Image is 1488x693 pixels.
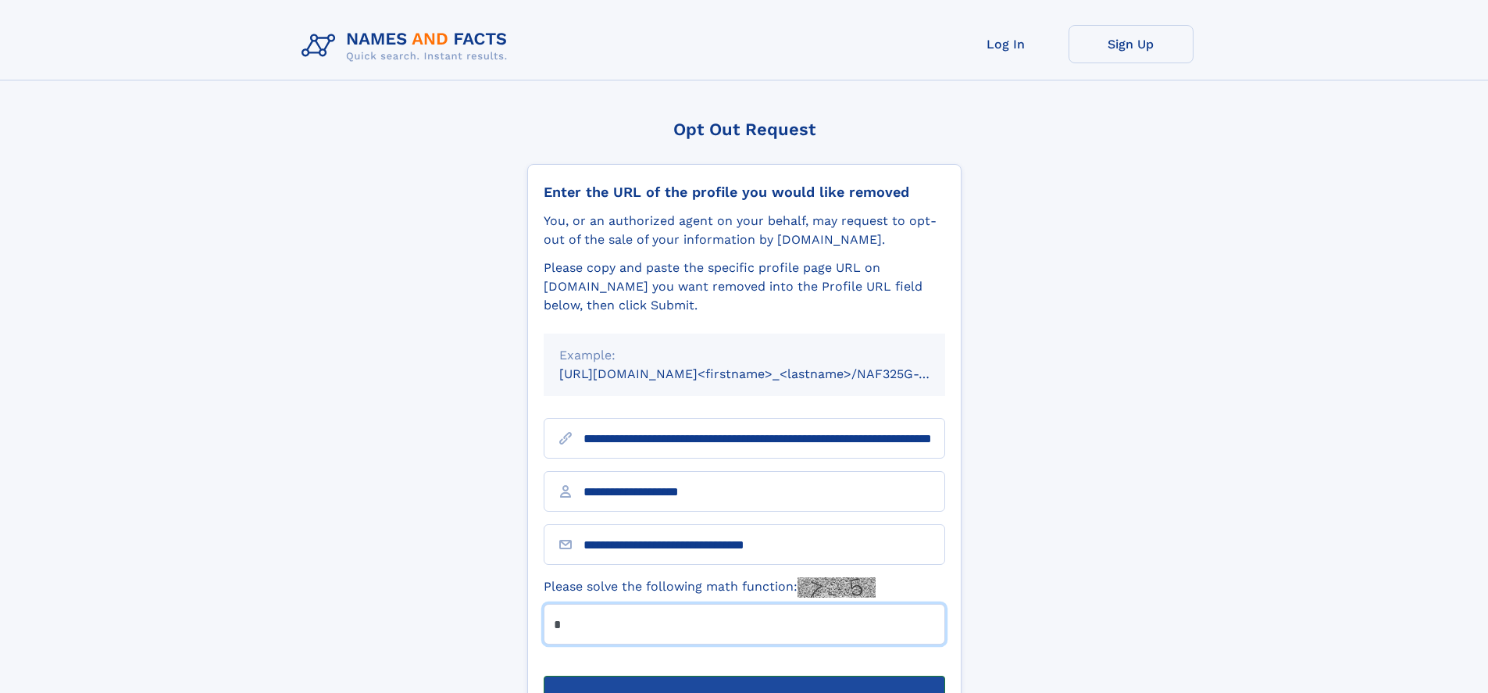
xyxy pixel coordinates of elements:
div: Example: [559,346,930,365]
label: Please solve the following math function: [544,577,876,598]
div: Opt Out Request [527,120,962,139]
img: Logo Names and Facts [295,25,520,67]
small: [URL][DOMAIN_NAME]<firstname>_<lastname>/NAF325G-xxxxxxxx [559,366,975,381]
div: Enter the URL of the profile you would like removed [544,184,945,201]
div: You, or an authorized agent on your behalf, may request to opt-out of the sale of your informatio... [544,212,945,249]
a: Sign Up [1069,25,1194,63]
div: Please copy and paste the specific profile page URL on [DOMAIN_NAME] you want removed into the Pr... [544,259,945,315]
a: Log In [944,25,1069,63]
